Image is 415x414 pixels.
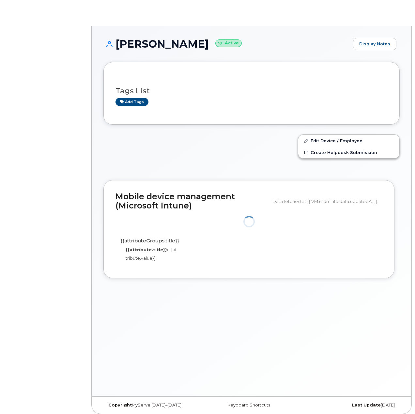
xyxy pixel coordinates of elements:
[120,238,177,244] h4: {{attributeGroups.title}}
[115,87,388,95] h3: Tags List
[103,38,350,50] h1: [PERSON_NAME]
[272,195,382,207] div: Data fetched at {{ VM.mdmInfo.data.updatedAt }}
[298,146,399,158] a: Create Helpdesk Submission
[126,247,168,253] label: {{attribute.title}}:
[108,403,132,407] strong: Copyright
[298,135,399,146] a: Edit Device / Employee
[352,403,381,407] strong: Last Update
[227,403,270,407] a: Keyboard Shortcuts
[301,403,400,408] div: [DATE]
[353,38,396,50] a: Display Notes
[115,192,268,210] h2: Mobile device management (Microsoft Intune)
[103,403,202,408] div: MyServe [DATE]–[DATE]
[215,39,242,47] small: Active
[115,98,148,106] a: Add tags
